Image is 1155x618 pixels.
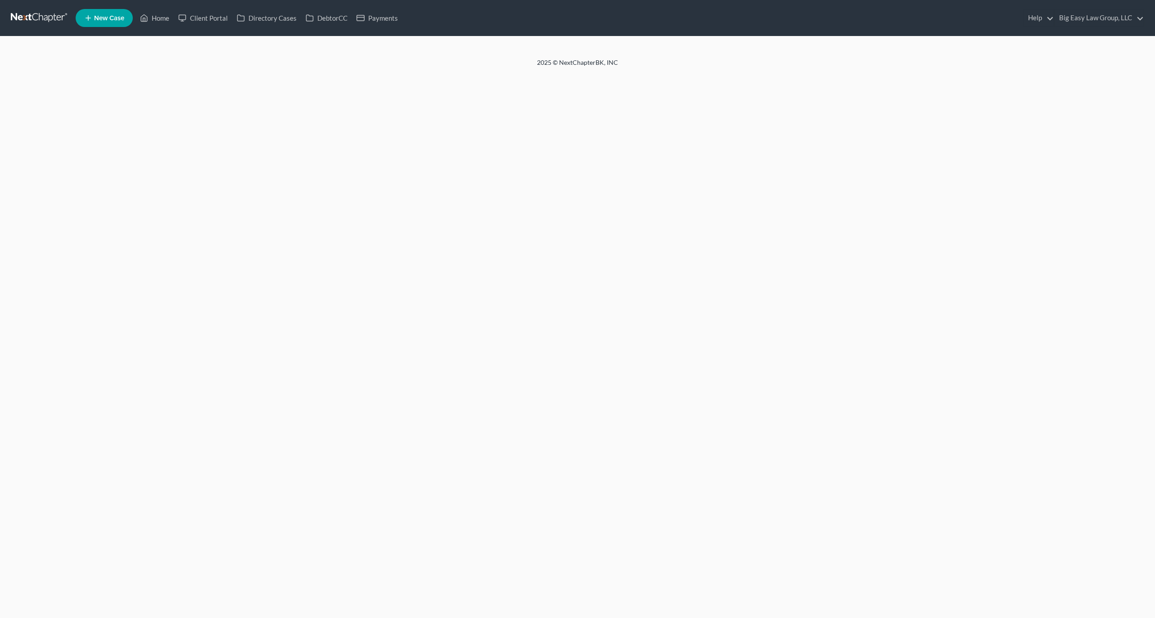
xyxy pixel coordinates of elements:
div: 2025 © NextChapterBK, INC [321,58,834,74]
a: Big Easy Law Group, LLC [1055,10,1144,26]
a: Help [1024,10,1054,26]
a: Client Portal [174,10,232,26]
new-legal-case-button: New Case [76,9,133,27]
a: Payments [352,10,402,26]
a: DebtorCC [301,10,352,26]
a: Directory Cases [232,10,301,26]
a: Home [135,10,174,26]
